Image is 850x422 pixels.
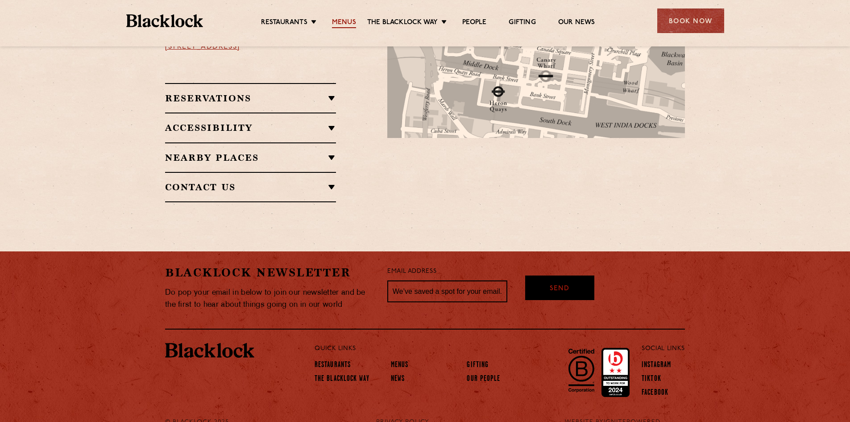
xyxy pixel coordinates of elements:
[165,182,336,192] h2: Contact Us
[315,375,369,384] a: The Blacklock Way
[261,18,307,28] a: Restaurants
[558,18,595,28] a: Our News
[315,361,351,371] a: Restaurants
[391,361,409,371] a: Menus
[165,287,374,311] p: Do pop your email in below to join our newsletter and be the first to hear about things going on ...
[642,361,671,371] a: Instagram
[126,14,203,27] img: BL_Textured_Logo-footer-cropped.svg
[165,43,240,50] a: [STREET_ADDRESS]
[165,152,336,163] h2: Nearby Places
[315,343,612,355] p: Quick Links
[642,375,661,384] a: TikTok
[165,122,336,133] h2: Accessibility
[165,265,374,280] h2: Blacklock Newsletter
[467,375,500,384] a: Our People
[391,375,405,384] a: News
[657,8,724,33] div: Book Now
[165,93,336,104] h2: Reservations
[462,18,486,28] a: People
[509,18,535,28] a: Gifting
[642,343,685,355] p: Social Links
[467,361,489,371] a: Gifting
[589,119,714,203] img: svg%3E
[367,18,438,28] a: The Blacklock Way
[332,18,356,28] a: Menus
[387,280,507,303] input: We’ve saved a spot for your email...
[642,389,668,398] a: Facebook
[165,343,254,358] img: BL_Textured_Logo-footer-cropped.svg
[563,343,600,397] img: B-Corp-Logo-Black-RGB.svg
[387,267,436,277] label: Email Address
[550,284,569,294] span: Send
[601,348,630,397] img: Accred_2023_2star.png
